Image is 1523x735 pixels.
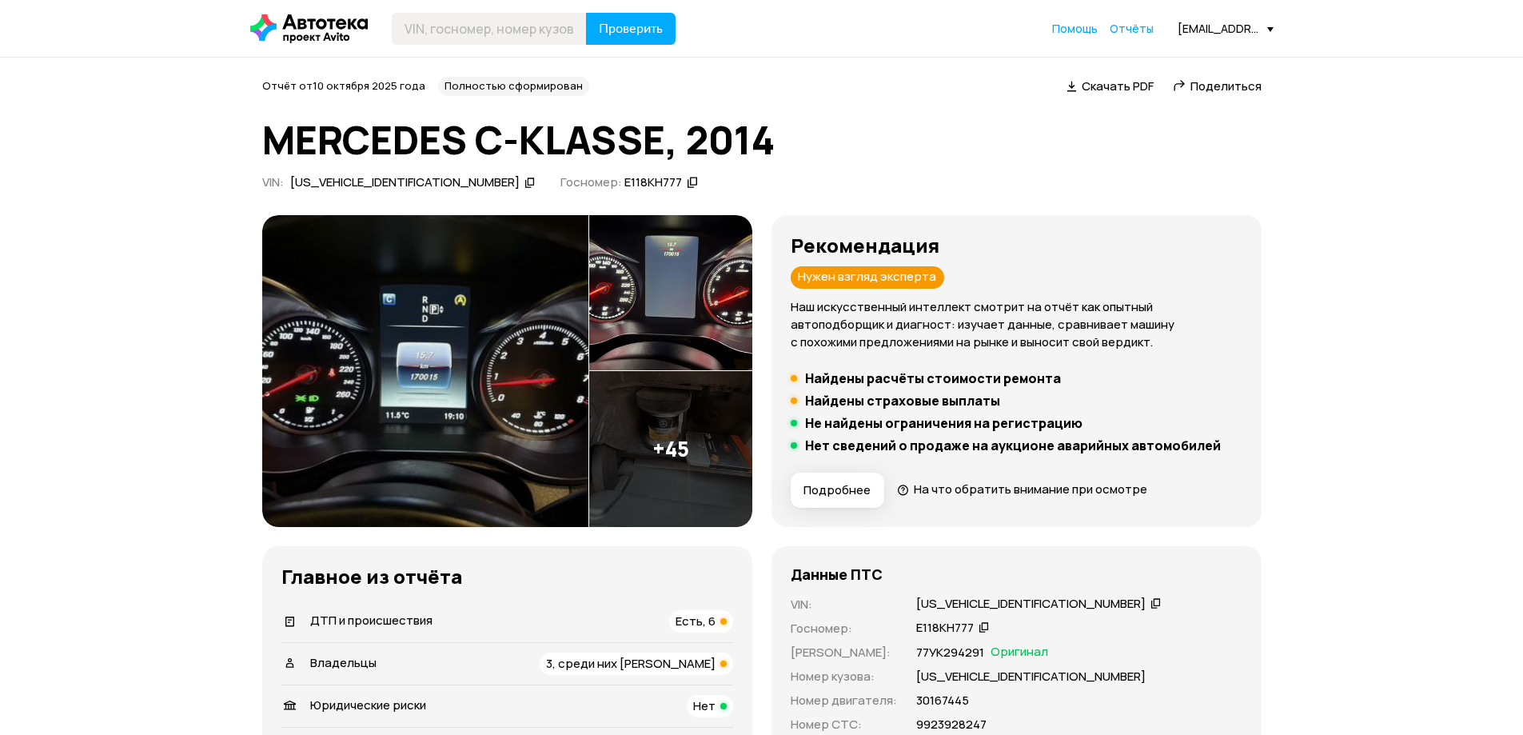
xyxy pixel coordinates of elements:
span: Подробнее [803,482,871,498]
h3: Главное из отчёта [281,565,733,588]
p: Госномер : [791,620,897,637]
span: Отчёт от 10 октября 2025 года [262,78,425,93]
span: Помощь [1052,21,1098,36]
button: Подробнее [791,473,884,508]
h4: Данные ПТС [791,565,883,583]
span: Скачать PDF [1082,78,1154,94]
span: Юридические риски [310,697,426,713]
span: На что обратить внимание при осмотре [914,481,1147,497]
span: Проверить [599,22,663,35]
p: Номер СТС : [791,716,897,733]
span: Владельцы [310,654,377,671]
p: 30167445 [916,692,969,709]
div: [US_VEHICLE_IDENTIFICATION_NUMBER] [290,174,520,191]
h3: Рекомендация [791,234,1242,257]
div: Полностью сформирован [438,77,589,96]
span: Поделиться [1190,78,1262,94]
span: ДТП и происшествия [310,612,433,629]
span: Оригинал [991,644,1048,661]
span: Есть, 6 [676,613,716,629]
a: Поделиться [1173,78,1262,94]
input: VIN, госномер, номер кузова [392,13,587,45]
span: Госномер: [560,174,622,190]
h5: Нет сведений о продаже на аукционе аварийных автомобилей [805,437,1221,453]
p: [PERSON_NAME] : [791,644,897,661]
a: Помощь [1052,21,1098,37]
p: Номер кузова : [791,668,897,685]
button: Проверить [586,13,676,45]
p: Наш искусственный интеллект смотрит на отчёт как опытный автоподборщик и диагност: изучает данные... [791,298,1242,351]
div: [US_VEHICLE_IDENTIFICATION_NUMBER] [916,596,1146,613]
p: 77УК294291 [916,644,984,661]
h5: Найдены расчёты стоимости ремонта [805,370,1061,386]
span: 3, среди них [PERSON_NAME] [546,655,716,672]
p: [US_VEHICLE_IDENTIFICATION_NUMBER] [916,668,1146,685]
span: Отчёты [1110,21,1154,36]
h5: Найдены страховые выплаты [805,393,1000,409]
a: На что обратить внимание при осмотре [897,481,1148,497]
div: Е118КН777 [916,620,974,637]
div: Е118КН777 [624,174,682,191]
div: [EMAIL_ADDRESS][DOMAIN_NAME] [1178,21,1274,36]
a: Отчёты [1110,21,1154,37]
h5: Не найдены ограничения на регистрацию [805,415,1082,431]
p: Номер двигателя : [791,692,897,709]
p: VIN : [791,596,897,613]
span: Нет [693,697,716,714]
div: Нужен взгляд эксперта [791,266,944,289]
a: Скачать PDF [1066,78,1154,94]
p: 9923928247 [916,716,987,733]
span: VIN : [262,174,284,190]
h1: MERCEDES C-KLASSE, 2014 [262,118,1262,162]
